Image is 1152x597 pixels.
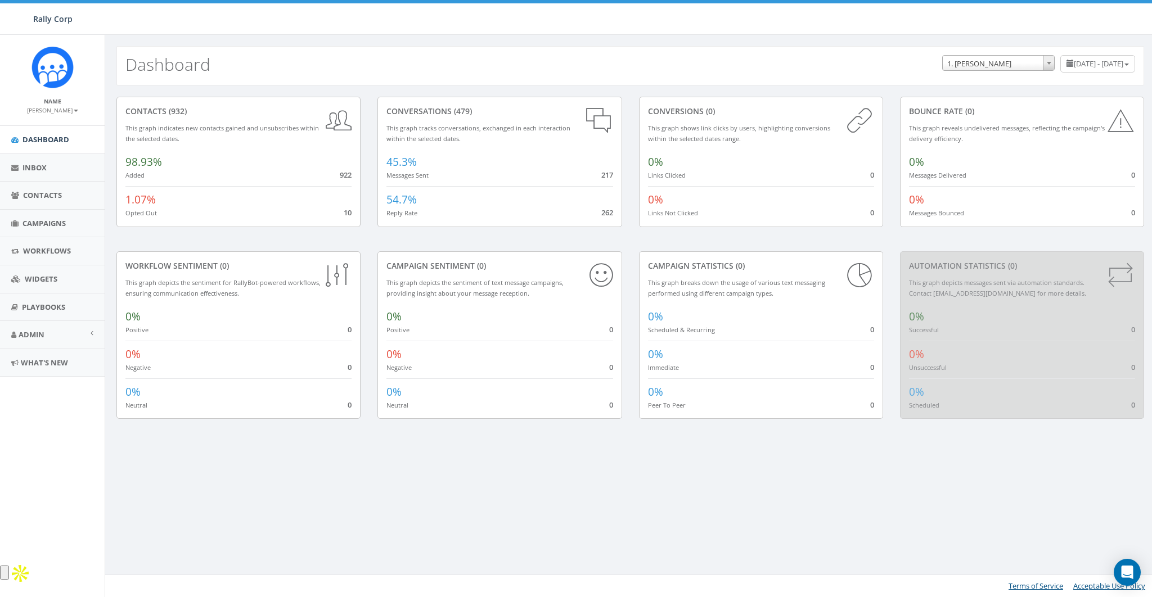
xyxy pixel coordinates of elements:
[19,329,44,340] span: Admin
[386,171,429,179] small: Messages Sent
[1009,581,1063,591] a: Terms of Service
[870,170,874,180] span: 0
[25,274,57,284] span: Widgets
[909,260,1135,272] div: Automation Statistics
[601,207,613,218] span: 262
[125,309,141,324] span: 0%
[1131,362,1135,372] span: 0
[22,218,66,228] span: Campaigns
[1131,207,1135,218] span: 0
[344,207,352,218] span: 10
[648,363,679,372] small: Immediate
[9,562,31,585] img: Apollo
[386,209,417,217] small: Reply Rate
[33,13,73,24] span: Rally Corp
[348,362,352,372] span: 0
[870,324,874,334] span: 0
[125,385,141,399] span: 0%
[942,55,1055,71] span: 1. James Martin
[166,106,187,116] span: (932)
[648,385,663,399] span: 0%
[648,278,825,297] small: This graph breaks down the usage of various text messaging performed using different campaign types.
[909,171,966,179] small: Messages Delivered
[125,278,321,297] small: This graph depicts the sentiment for RallyBot-powered workflows, ensuring communication effective...
[1131,170,1135,180] span: 0
[23,246,71,256] span: Workflows
[648,260,874,272] div: Campaign Statistics
[27,106,78,114] small: [PERSON_NAME]
[909,347,924,361] span: 0%
[909,401,939,409] small: Scheduled
[609,362,613,372] span: 0
[963,106,974,116] span: (0)
[1131,400,1135,410] span: 0
[909,192,924,207] span: 0%
[125,124,319,143] small: This graph indicates new contacts gained and unsubscribes within the selected dates.
[125,55,210,74] h2: Dashboard
[386,278,564,297] small: This graph depicts the sentiment of text message campaigns, providing insight about your message ...
[21,358,68,368] span: What's New
[909,325,939,334] small: Successful
[648,209,698,217] small: Links Not Clicked
[348,324,352,334] span: 0
[601,170,613,180] span: 217
[1114,559,1141,586] div: Open Intercom Messenger
[386,385,402,399] span: 0%
[870,362,874,372] span: 0
[943,56,1054,71] span: 1. James Martin
[386,325,409,334] small: Positive
[386,363,412,372] small: Negative
[870,207,874,218] span: 0
[648,401,686,409] small: Peer To Peer
[125,106,352,117] div: contacts
[648,106,874,117] div: conversions
[909,209,964,217] small: Messages Bounced
[22,134,69,144] span: Dashboard
[125,171,145,179] small: Added
[452,106,472,116] span: (479)
[909,363,947,372] small: Unsuccessful
[609,400,613,410] span: 0
[27,105,78,115] a: [PERSON_NAME]
[386,192,417,207] span: 54.7%
[386,260,613,272] div: Campaign Sentiment
[870,400,874,410] span: 0
[386,401,408,409] small: Neutral
[909,106,1135,117] div: Bounce Rate
[31,46,74,88] img: Icon_1.png
[475,260,486,271] span: (0)
[22,302,65,312] span: Playbooks
[125,209,157,217] small: Opted Out
[386,155,417,169] span: 45.3%
[386,309,402,324] span: 0%
[44,97,61,105] small: Name
[1073,581,1145,591] a: Acceptable Use Policy
[1131,324,1135,334] span: 0
[648,171,686,179] small: Links Clicked
[648,155,663,169] span: 0%
[1074,58,1123,69] span: [DATE] - [DATE]
[909,385,924,399] span: 0%
[609,324,613,334] span: 0
[22,162,47,173] span: Inbox
[909,155,924,169] span: 0%
[125,192,156,207] span: 1.07%
[909,309,924,324] span: 0%
[125,401,147,409] small: Neutral
[125,260,352,272] div: Workflow Sentiment
[125,155,162,169] span: 98.93%
[648,309,663,324] span: 0%
[125,363,151,372] small: Negative
[909,124,1105,143] small: This graph reveals undelivered messages, reflecting the campaign's delivery efficiency.
[704,106,715,116] span: (0)
[648,192,663,207] span: 0%
[23,190,62,200] span: Contacts
[340,170,352,180] span: 922
[386,347,402,361] span: 0%
[1006,260,1017,271] span: (0)
[125,325,148,334] small: Positive
[648,124,830,143] small: This graph shows link clicks by users, highlighting conversions within the selected dates range.
[386,106,613,117] div: conversations
[648,347,663,361] span: 0%
[386,124,570,143] small: This graph tracks conversations, exchanged in each interaction within the selected dates.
